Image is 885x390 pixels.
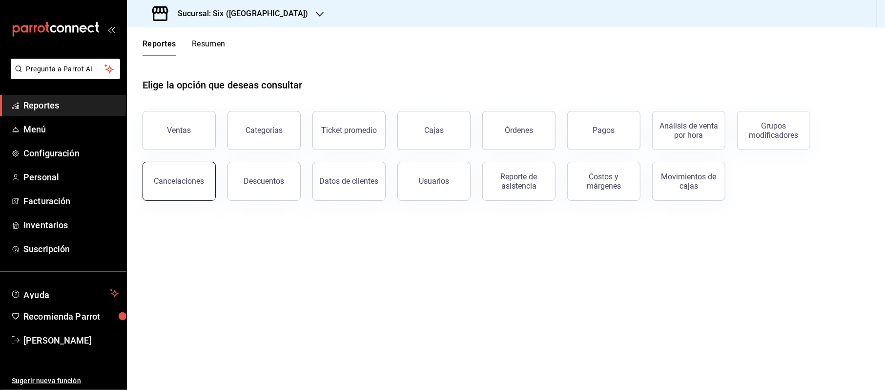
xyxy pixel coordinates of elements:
[737,111,810,150] button: Grupos modificadores
[23,287,106,299] span: Ayuda
[143,39,226,56] div: navigation tabs
[424,126,444,135] div: Cajas
[227,162,301,201] button: Descuentos
[23,99,119,112] span: Reportes
[154,176,205,186] div: Cancelaciones
[312,162,386,201] button: Datos de clientes
[320,176,379,186] div: Datos de clientes
[167,126,191,135] div: Ventas
[652,111,725,150] button: Análisis de venta por hora
[23,123,119,136] span: Menú
[12,376,119,386] span: Sugerir nueva función
[419,176,449,186] div: Usuarios
[23,195,119,208] span: Facturación
[659,172,719,191] div: Movimientos de cajas
[26,64,105,74] span: Pregunta a Parrot AI
[7,71,120,81] a: Pregunta a Parrot AI
[489,172,549,191] div: Reporte de asistencia
[143,162,216,201] button: Cancelaciones
[170,8,308,20] h3: Sucursal: Six ([GEOGRAPHIC_DATA])
[593,126,615,135] div: Pagos
[23,334,119,347] span: [PERSON_NAME]
[23,310,119,323] span: Recomienda Parrot
[743,121,804,140] div: Grupos modificadores
[659,121,719,140] div: Análisis de venta por hora
[321,126,377,135] div: Ticket promedio
[143,78,303,92] h1: Elige la opción que deseas consultar
[23,147,119,160] span: Configuración
[397,162,471,201] button: Usuarios
[567,111,640,150] button: Pagos
[244,176,285,186] div: Descuentos
[23,171,119,184] span: Personal
[397,111,471,150] button: Cajas
[574,172,634,191] div: Costos y márgenes
[482,111,556,150] button: Órdenes
[652,162,725,201] button: Movimientos de cajas
[11,59,120,79] button: Pregunta a Parrot AI
[567,162,640,201] button: Costos y márgenes
[505,126,533,135] div: Órdenes
[482,162,556,201] button: Reporte de asistencia
[107,25,115,33] button: open_drawer_menu
[23,242,119,256] span: Suscripción
[227,111,301,150] button: Categorías
[143,111,216,150] button: Ventas
[312,111,386,150] button: Ticket promedio
[23,218,119,232] span: Inventarios
[192,39,226,56] button: Resumen
[143,39,176,56] button: Reportes
[246,126,283,135] div: Categorías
